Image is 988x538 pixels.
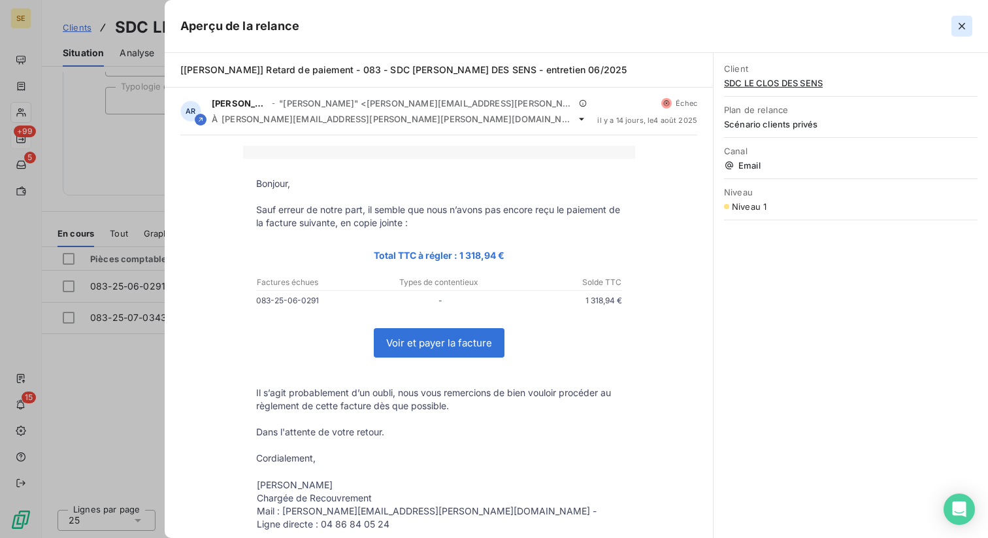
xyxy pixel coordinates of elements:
[222,114,572,124] span: [PERSON_NAME][EMAIL_ADDRESS][PERSON_NAME][PERSON_NAME][DOMAIN_NAME]
[378,277,499,288] p: Types de contentieux
[724,146,978,156] span: Canal
[257,505,621,531] div: Mail : [PERSON_NAME][EMAIL_ADDRESS][PERSON_NAME][DOMAIN_NAME] - Ligne directe : 04 86 84 05 24
[256,177,622,190] p: Bonjour,
[272,99,275,107] span: -
[180,64,627,75] span: [[PERSON_NAME]] Retard de paiement - 083 - SDC [PERSON_NAME] DES SENS - entretien 06/2025
[212,114,218,124] span: À
[380,294,501,307] p: -
[374,329,504,357] a: Voir et payer la facture
[676,99,697,107] span: Échec
[180,101,201,122] div: AR
[257,277,378,288] p: Factures échues
[732,201,766,212] span: Niveau 1
[256,203,622,229] p: Sauf erreur de notre part, il semble que nous n’avons pas encore reçu le paiement de la facture s...
[257,492,621,505] div: Chargée de Recouvrement
[279,98,575,109] span: "[PERSON_NAME]" <[PERSON_NAME][EMAIL_ADDRESS][PERSON_NAME][DOMAIN_NAME]>
[724,187,978,197] span: Niveau
[724,78,978,88] span: SDC LE CLOS DES SENS
[256,452,622,465] p: Cordialement,
[724,119,978,129] span: Scénario clients privés
[724,105,978,115] span: Plan de relance
[501,294,622,307] p: 1 318,94 €
[212,98,268,109] span: [PERSON_NAME]
[256,386,622,412] p: Il s’agit probablement d’un oubli, nous vous remercions de bien vouloir procéder au règlement de ...
[597,116,697,124] span: il y a 14 jours , le 4 août 2025
[724,63,978,74] span: Client
[256,426,622,439] p: Dans l'attente de votre retour.
[501,277,621,288] p: Solde TTC
[256,248,622,263] p: Total TTC à régler : 1 318,94 €
[257,479,333,490] span: [PERSON_NAME]
[724,160,978,171] span: Email
[180,17,299,35] h5: Aperçu de la relance
[944,494,975,525] div: Open Intercom Messenger
[256,294,380,307] p: 083-25-06-0291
